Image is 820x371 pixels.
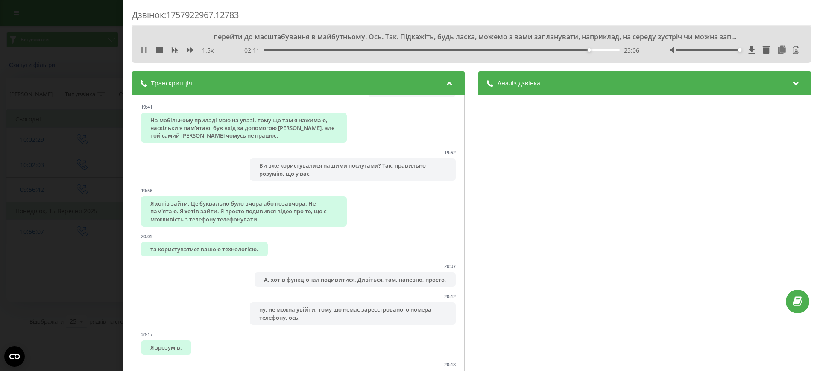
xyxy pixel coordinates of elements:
div: та користуватися вашою технологією. [141,242,268,256]
div: Дзвінок : 1757922967.12783 [132,9,811,26]
div: Я хотів зайти. Це буквально було вчора або позавчора. Не пам'ятаю. Я хотів зайти. Я просто подиви... [141,196,347,227]
div: Ви вже користувалися нашими послугами? Так, правильно розумію, що у вас. [250,158,456,180]
div: А, хотів функціонал подивитися. Дивіться, там, напевно, просто, [255,272,456,287]
div: 20:07 [444,263,456,269]
div: На мобільному приладі маю на увазі, тому що там я нажимаю, наскільки я пам'ятаю, був вхід за допо... [141,113,347,143]
div: 20:12 [444,293,456,300]
div: Accessibility label [588,48,591,52]
span: Аналіз дзвінка [498,79,540,88]
div: 20:18 [444,361,456,368]
div: 19:41 [141,103,152,110]
span: - 02:11 [242,46,264,55]
div: 19:56 [141,187,152,194]
span: Транскрипція [151,79,192,88]
div: Accessibility label [738,48,741,52]
div: 20:17 [141,331,152,338]
span: 23:06 [624,46,639,55]
div: 20:05 [141,233,152,239]
div: 19:52 [444,149,456,156]
button: Open CMP widget [4,346,25,367]
div: перейти до масштабування в майбутньому. Ось. Так. Підкажіть, будь ласка, можемо з вами заплануват... [205,32,738,41]
span: 1.5 x [202,46,214,55]
div: Я зрозумів. [141,340,191,355]
div: ну, не можна увійти, тому що немає зареєстрованого номера телефону, ось. [250,302,456,324]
